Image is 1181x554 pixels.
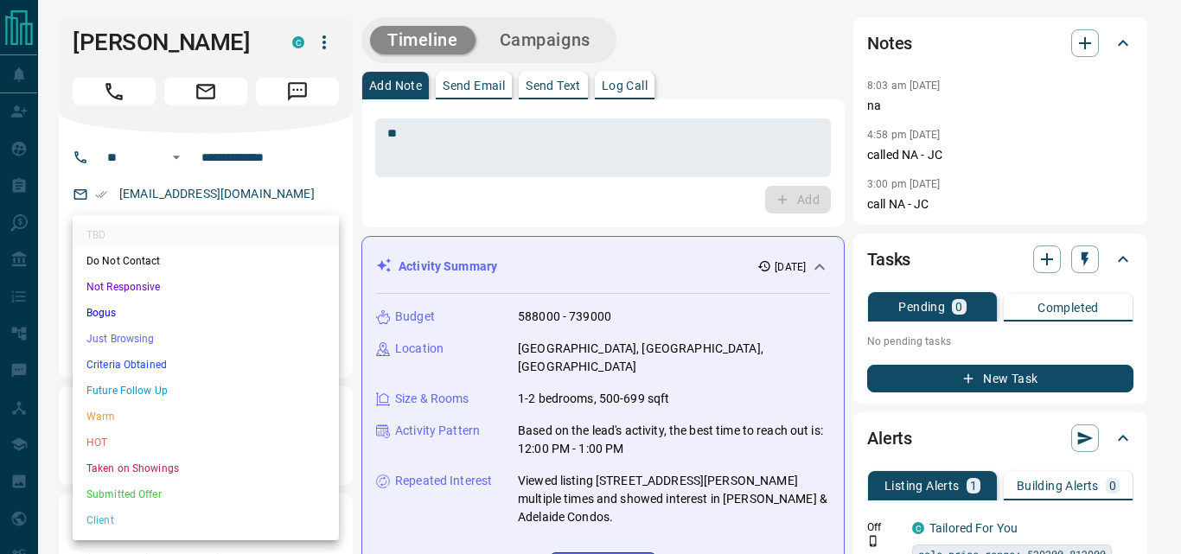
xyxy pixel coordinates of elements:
[73,404,339,430] li: Warm
[73,300,339,326] li: Bogus
[73,352,339,378] li: Criteria Obtained
[73,507,339,533] li: Client
[73,326,339,352] li: Just Browsing
[73,248,339,274] li: Do Not Contact
[73,274,339,300] li: Not Responsive
[73,481,339,507] li: Submitted Offer
[73,378,339,404] li: Future Follow Up
[73,455,339,481] li: Taken on Showings
[73,430,339,455] li: HOT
